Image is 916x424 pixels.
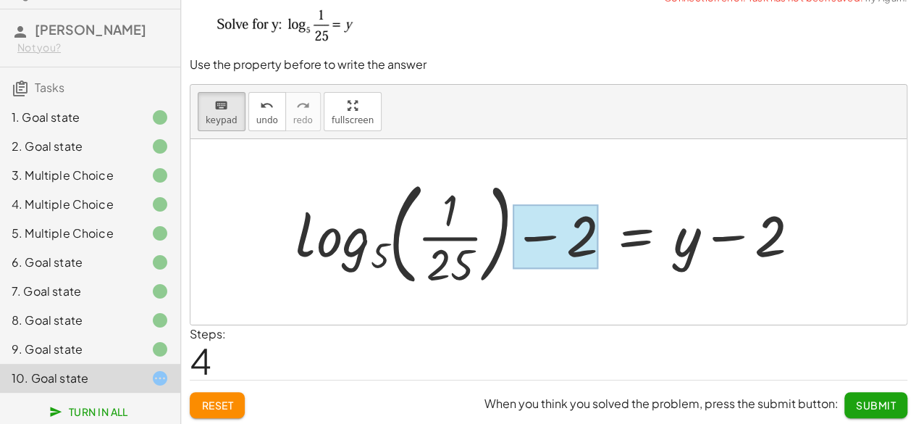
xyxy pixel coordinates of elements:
p: Use the property before to write the answer [190,57,907,73]
i: Task finished. [151,283,169,300]
label: Steps: [190,326,226,341]
i: redo [296,97,310,115]
div: 10. Goal state [12,370,128,387]
span: 4 [190,338,211,383]
div: 4. Multiple Choice [12,196,128,213]
i: keyboard [214,97,228,115]
span: When you think you solved the problem, press the submit button: [484,396,839,411]
button: undoundo [248,92,286,131]
i: Task finished. [151,312,169,329]
span: fullscreen [332,115,374,125]
div: 9. Goal state [12,341,128,358]
button: redoredo [285,92,321,131]
i: Task finished. [151,167,169,184]
button: keyboardkeypad [198,92,245,131]
div: 3. Multiple Choice [12,167,128,184]
span: redo [293,115,313,125]
span: Tasks [35,80,64,95]
div: 1. Goal state [12,109,128,126]
i: Task finished. [151,341,169,358]
i: Task finished. [151,109,169,126]
span: Turn In All [52,405,128,418]
i: Task finished. [151,138,169,155]
div: Not you? [17,41,169,55]
div: 8. Goal state [12,312,128,329]
div: 2. Goal state [12,138,128,155]
span: [PERSON_NAME] [35,21,146,38]
i: Task started. [151,370,169,387]
i: undo [260,97,274,115]
button: fullscreen [324,92,382,131]
span: Reset [201,399,233,412]
div: 6. Goal state [12,254,128,271]
span: Submit [856,399,896,412]
i: Task finished. [151,225,169,242]
div: 7. Goal state [12,283,128,300]
i: Task finished. [151,196,169,213]
button: Reset [190,392,245,418]
button: Submit [844,392,907,418]
span: undo [256,115,278,125]
div: 5. Multiple Choice [12,225,128,242]
i: Task finished. [151,254,169,271]
span: keypad [206,115,238,125]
